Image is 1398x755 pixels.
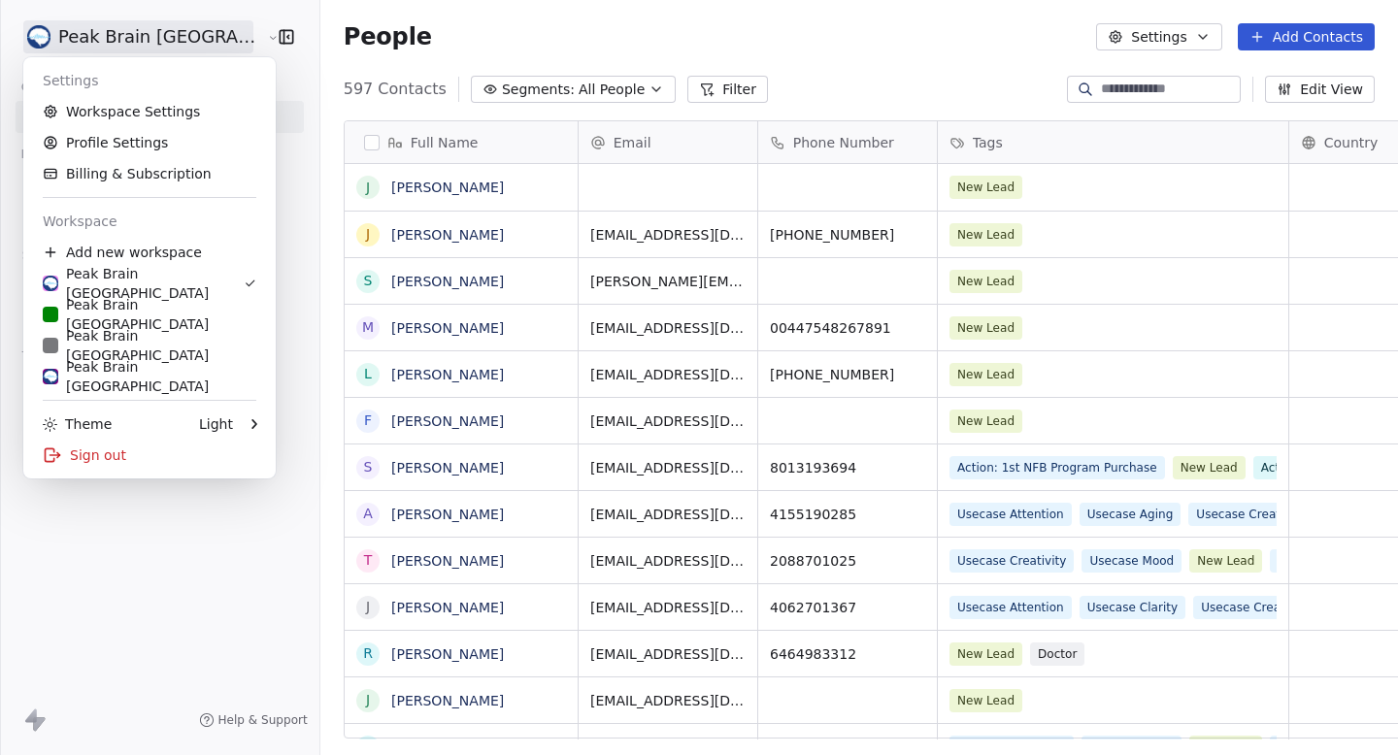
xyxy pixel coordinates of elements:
div: Workspace [31,206,268,237]
div: Peak Brain [GEOGRAPHIC_DATA] [43,326,256,365]
div: Peak Brain [GEOGRAPHIC_DATA] [43,295,256,334]
div: Peak Brain [GEOGRAPHIC_DATA] [43,264,244,303]
img: Peak%20Brain%20Logo.png [43,369,58,384]
div: Theme [43,414,112,434]
div: Add new workspace [31,237,268,268]
div: Peak Brain [GEOGRAPHIC_DATA] [43,357,256,396]
div: Settings [31,65,268,96]
a: Profile Settings [31,127,268,158]
a: Billing & Subscription [31,158,268,189]
div: Light [199,414,233,434]
img: Peak%20Brain%20Logo.png [43,276,58,291]
a: Workspace Settings [31,96,268,127]
div: Sign out [31,440,268,471]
